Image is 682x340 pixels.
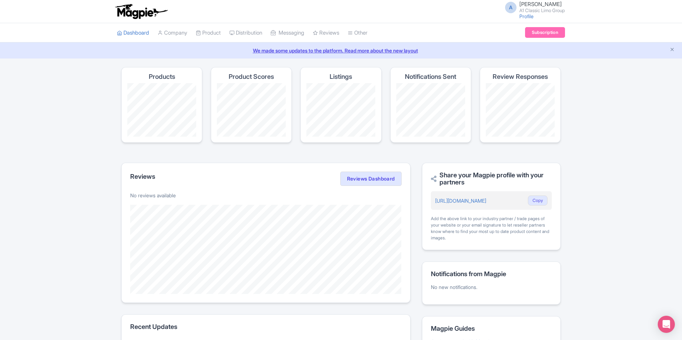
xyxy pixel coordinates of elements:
[313,23,339,43] a: Reviews
[493,73,548,80] h4: Review Responses
[431,270,552,278] h2: Notifications from Magpie
[670,46,675,54] button: Close announcement
[229,73,274,80] h4: Product Scores
[271,23,304,43] a: Messaging
[196,23,221,43] a: Product
[431,283,552,291] p: No new notifications.
[519,8,565,13] small: A1 Classic Limo Group
[658,316,675,333] div: Open Intercom Messenger
[340,172,402,186] a: Reviews Dashboard
[4,47,678,54] a: We made some updates to the platform. Read more about the new layout
[113,4,169,19] img: logo-ab69f6fb50320c5b225c76a69d11143b.png
[505,2,516,13] span: A
[405,73,456,80] h4: Notifications Sent
[519,13,534,19] a: Profile
[130,323,402,330] h2: Recent Updates
[431,172,552,186] h2: Share your Magpie profile with your partners
[525,27,565,38] a: Subscription
[348,23,367,43] a: Other
[229,23,262,43] a: Distribution
[501,1,565,13] a: A [PERSON_NAME] A1 Classic Limo Group
[130,173,155,180] h2: Reviews
[528,196,548,205] button: Copy
[431,215,552,241] div: Add the above link to your industry partner / trade pages of your website or your email signature...
[435,198,486,204] a: [URL][DOMAIN_NAME]
[330,73,352,80] h4: Listings
[431,325,552,332] h2: Magpie Guides
[130,192,402,199] p: No reviews available
[158,23,187,43] a: Company
[519,1,562,7] span: [PERSON_NAME]
[117,23,149,43] a: Dashboard
[149,73,175,80] h4: Products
